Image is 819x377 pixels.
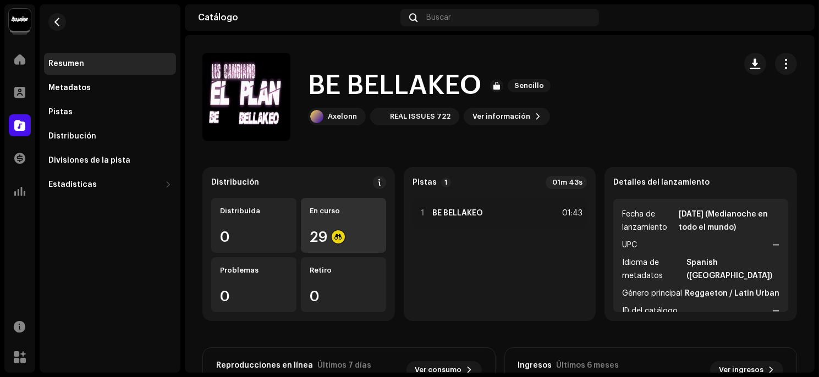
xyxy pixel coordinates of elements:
[685,287,779,300] strong: Reggaeton / Latin Urban
[558,207,582,220] div: 01:43
[48,156,130,165] div: Divisiones de la pista
[310,207,377,215] div: En curso
[413,178,437,187] strong: Pistas
[44,53,176,75] re-m-nav-item: Resumen
[557,361,619,370] div: Últimos 6 meses
[317,361,371,370] div: Últimos 7 días
[48,59,84,68] div: Resumen
[686,256,779,282] strong: Spanish ([GEOGRAPHIC_DATA])
[48,108,73,117] div: Pistas
[772,239,779,252] strong: —
[546,176,587,189] div: 01m 43s
[432,209,483,218] strong: BE BELLAKEO
[310,266,377,275] div: Retiro
[48,180,97,189] div: Estadísticas
[390,112,450,121] div: REAL ISSUES 722
[216,361,313,370] div: Reproducciones en línea
[48,132,96,141] div: Distribución
[426,13,451,22] span: Buscar
[622,208,677,234] span: Fecha de lanzamiento
[328,112,357,121] div: Axelonn
[44,101,176,123] re-m-nav-item: Pistas
[220,266,288,275] div: Problemas
[44,125,176,147] re-m-nav-item: Distribución
[198,13,396,22] div: Catálogo
[372,110,386,123] img: 570100a8-4a80-4df6-afe8-8e43cd46d2cb
[441,178,451,187] p-badge: 1
[518,361,552,370] div: Ingresos
[44,174,176,196] re-m-nav-dropdown: Estadísticas
[464,108,550,125] button: Ver información
[622,256,684,282] span: Idioma de metadatos
[220,207,288,215] div: Distribuída
[48,84,91,92] div: Metadatos
[308,68,481,103] h1: BE BELLAKEO
[613,178,710,187] strong: Detalles del lanzamiento
[622,239,637,252] span: UPC
[9,9,31,31] img: 10370c6a-d0e2-4592-b8a2-38f444b0ca44
[472,106,530,127] span: Ver información
[44,149,176,171] re-m-nav-item: Divisiones de la pista
[44,77,176,99] re-m-nav-item: Metadatos
[211,178,259,187] div: Distribución
[622,287,682,300] span: Género principal
[784,9,801,26] img: 2782cdda-71d9-4e83-9892-0bdfd16ac054
[772,304,779,318] strong: —
[622,304,678,318] span: ID del catálogo
[679,208,779,234] strong: [DATE] (Medianoche en todo el mundo)
[508,79,551,92] span: Sencillo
